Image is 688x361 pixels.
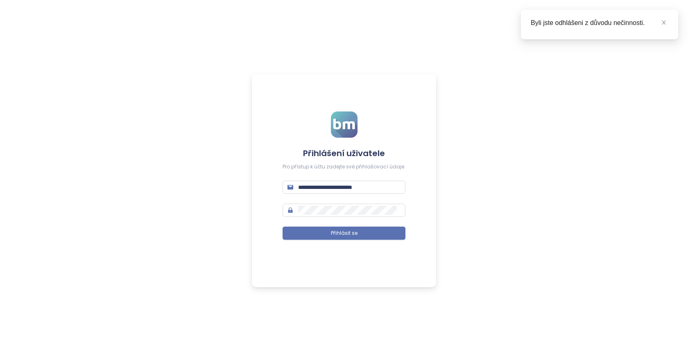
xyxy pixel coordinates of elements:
span: lock [287,207,293,213]
button: Přihlásit se [283,227,405,240]
div: Pro přístup k účtu zadejte své přihlašovací údaje. [283,163,405,171]
span: mail [287,184,293,190]
span: Přihlásit se [331,229,358,237]
span: close [661,20,667,25]
h4: Přihlášení uživatele [283,148,405,159]
img: logo [331,111,358,138]
div: Byli jste odhlášeni z důvodu nečinnosti. [531,18,668,28]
